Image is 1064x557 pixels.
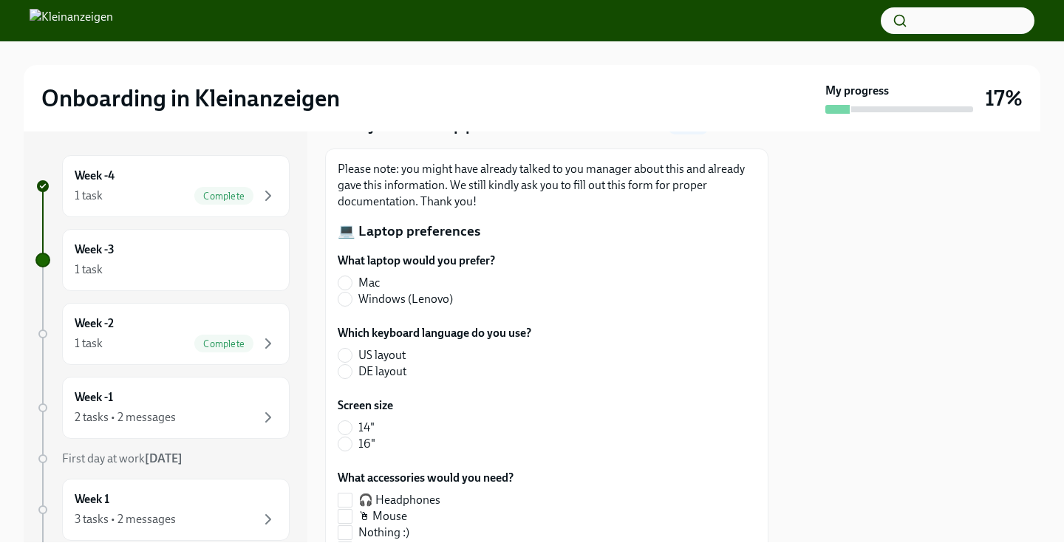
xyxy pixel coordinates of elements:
[358,508,407,524] span: 🖱 Mouse
[194,338,253,349] span: Complete
[75,389,113,406] h6: Week -1
[75,511,176,527] div: 3 tasks • 2 messages
[35,229,290,291] a: Week -31 task
[75,242,115,258] h6: Week -3
[338,397,393,414] label: Screen size
[734,120,768,132] strong: in a day
[358,275,380,291] span: Mac
[358,524,409,541] span: Nothing :)
[338,253,495,269] label: What laptop would you prefer?
[358,420,375,436] span: 14"
[825,83,889,99] strong: My progress
[35,451,290,467] a: First day at work[DATE]
[338,470,530,486] label: What accessories would you need?
[358,347,406,363] span: US layout
[985,85,1023,112] h3: 17%
[75,168,115,184] h6: Week -4
[358,541,517,557] span: ⌨️ External Keyboard US layout
[35,303,290,365] a: Week -21 taskComplete
[41,83,340,113] h2: Onboarding in Kleinanzeigen
[35,377,290,439] a: Week -12 tasks • 2 messages
[338,161,756,210] p: Please note: you might have already talked to you manager about this and already gave this inform...
[75,335,103,352] div: 1 task
[75,262,103,278] div: 1 task
[35,479,290,541] a: Week 13 tasks • 2 messages
[358,291,453,307] span: Windows (Lenovo)
[338,222,756,241] p: 💻 Laptop preferences
[35,155,290,217] a: Week -41 taskComplete
[715,120,768,132] span: Due
[358,363,406,380] span: DE layout
[338,325,531,341] label: Which keyboard language do you use?
[30,9,113,33] img: Kleinanzeigen
[145,451,183,465] strong: [DATE]
[62,451,183,465] span: First day at work
[75,409,176,426] div: 2 tasks • 2 messages
[75,491,109,508] h6: Week 1
[358,492,440,508] span: 🎧 Headphones
[75,315,114,332] h6: Week -2
[75,188,103,204] div: 1 task
[194,191,253,202] span: Complete
[358,436,375,452] span: 16"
